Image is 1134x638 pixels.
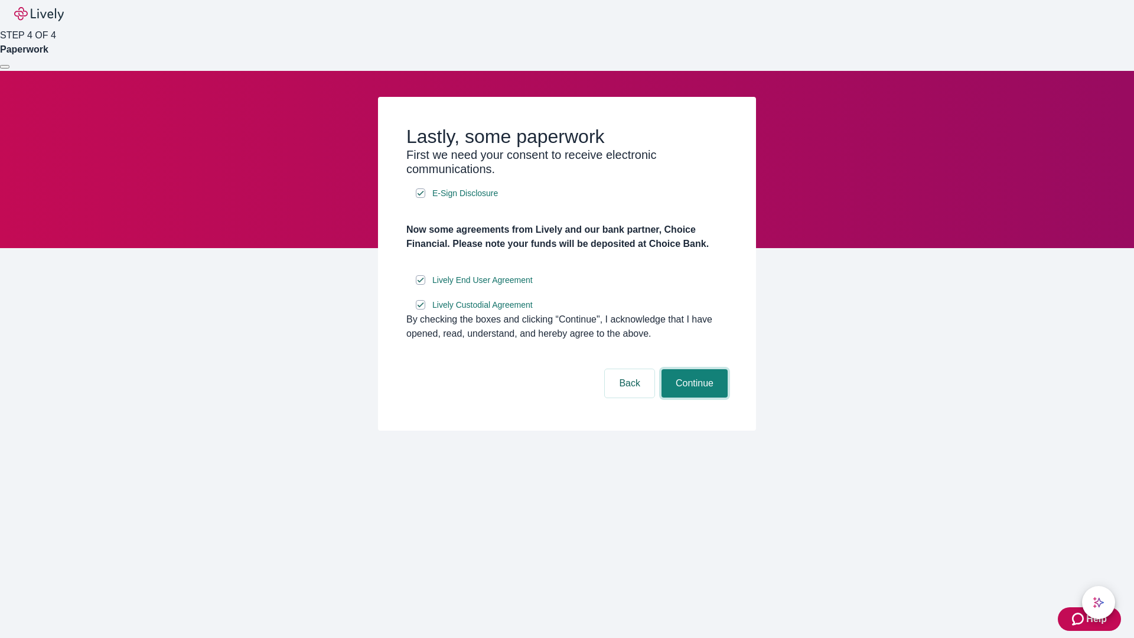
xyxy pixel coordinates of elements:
[432,187,498,200] span: E-Sign Disclosure
[661,369,728,398] button: Continue
[406,313,728,341] div: By checking the boxes and clicking “Continue", I acknowledge that I have opened, read, understand...
[406,223,728,251] h4: Now some agreements from Lively and our bank partner, Choice Financial. Please note your funds wi...
[1072,612,1086,626] svg: Zendesk support icon
[406,125,728,148] h2: Lastly, some paperwork
[406,148,728,176] h3: First we need your consent to receive electronic communications.
[1082,586,1115,619] button: chat
[432,274,533,287] span: Lively End User Agreement
[14,7,64,21] img: Lively
[605,369,654,398] button: Back
[430,298,535,313] a: e-sign disclosure document
[1093,597,1104,608] svg: Lively AI Assistant
[432,299,533,311] span: Lively Custodial Agreement
[430,273,535,288] a: e-sign disclosure document
[1086,612,1107,626] span: Help
[1058,607,1121,631] button: Zendesk support iconHelp
[430,186,500,201] a: e-sign disclosure document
